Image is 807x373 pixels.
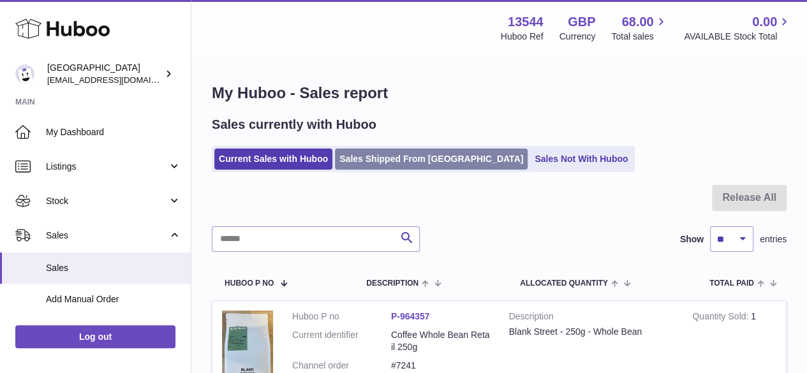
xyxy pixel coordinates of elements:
[508,13,544,31] strong: 13544
[46,262,181,274] span: Sales
[46,161,168,173] span: Listings
[212,116,376,133] h2: Sales currently with Huboo
[212,83,787,103] h1: My Huboo - Sales report
[47,62,162,86] div: [GEOGRAPHIC_DATA]
[520,279,608,288] span: ALLOCATED Quantity
[760,233,787,245] span: entries
[684,31,792,43] span: AVAILABLE Stock Total
[15,325,175,348] a: Log out
[391,329,490,353] dd: Coffee Whole Bean Retail 250g
[214,149,332,170] a: Current Sales with Huboo
[391,311,430,321] a: P-964357
[509,311,674,326] strong: Description
[15,64,34,84] img: internalAdmin-13544@internal.huboo.com
[611,31,668,43] span: Total sales
[680,233,704,245] label: Show
[46,230,168,242] span: Sales
[292,329,391,353] dt: Current identifier
[366,279,418,288] span: Description
[752,13,777,31] span: 0.00
[335,149,528,170] a: Sales Shipped From [GEOGRAPHIC_DATA]
[501,31,544,43] div: Huboo Ref
[709,279,754,288] span: Total paid
[568,13,595,31] strong: GBP
[47,75,188,85] span: [EMAIL_ADDRESS][DOMAIN_NAME]
[530,149,632,170] a: Sales Not With Huboo
[621,13,653,31] span: 68.00
[391,360,490,372] dd: #7241
[46,293,181,305] span: Add Manual Order
[292,360,391,372] dt: Channel order
[46,126,181,138] span: My Dashboard
[684,13,792,43] a: 0.00 AVAILABLE Stock Total
[225,279,274,288] span: Huboo P no
[611,13,668,43] a: 68.00 Total sales
[559,31,596,43] div: Currency
[509,326,674,338] div: Blank Street - 250g - Whole Bean
[46,195,168,207] span: Stock
[292,311,391,323] dt: Huboo P no
[692,311,751,325] strong: Quantity Sold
